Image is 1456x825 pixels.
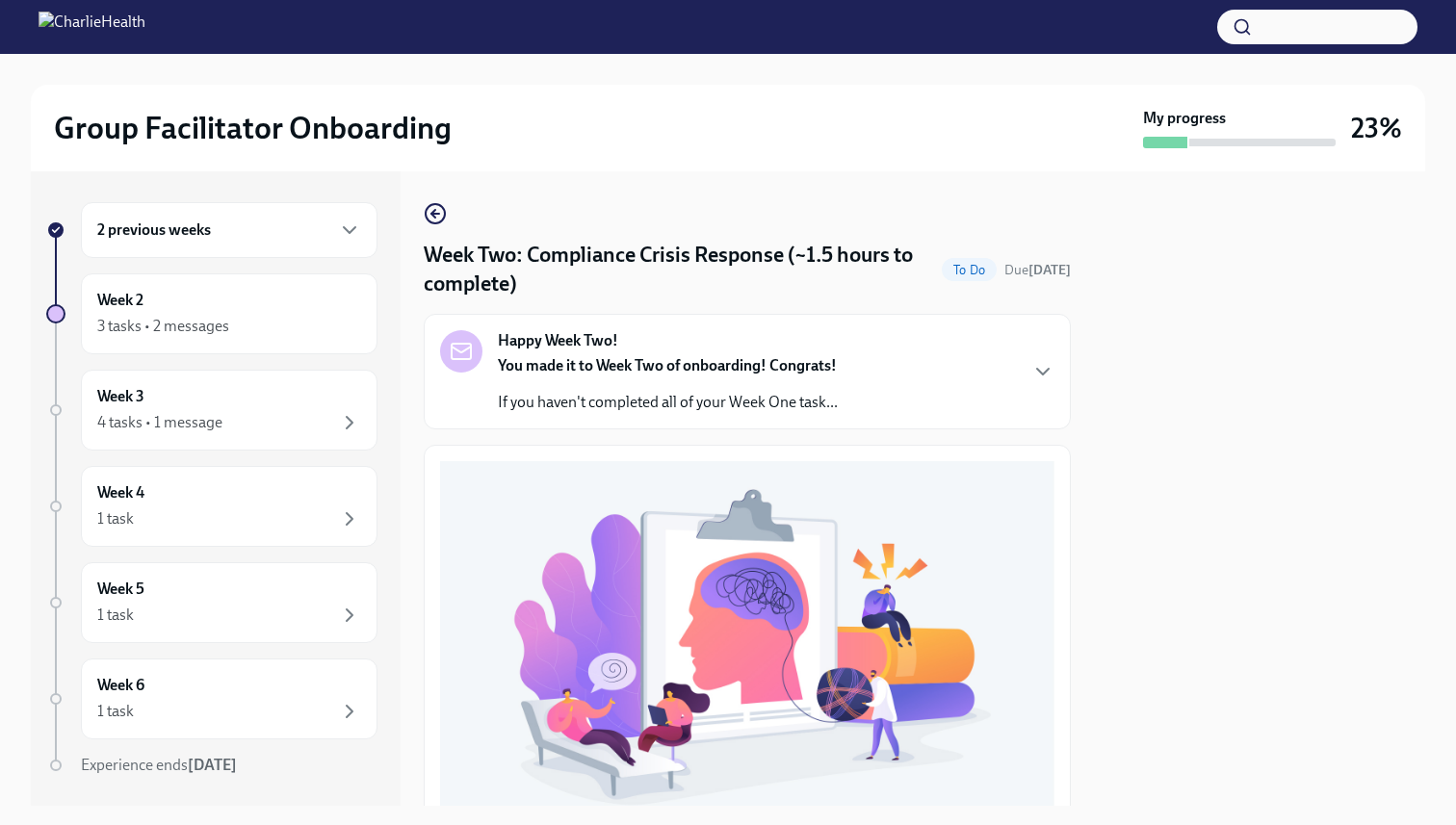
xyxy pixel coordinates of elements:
a: Week 61 task [46,658,377,739]
span: Due [1004,262,1071,278]
div: 3 tasks • 2 messages [97,316,229,337]
p: If you haven't completed all of your Week One task... [498,392,838,413]
div: 1 task [97,605,134,626]
div: 1 task [97,508,134,529]
h2: Group Facilitator Onboarding [54,109,452,147]
h3: 23% [1351,111,1402,145]
img: CharlieHealth [39,12,145,42]
h6: Week 2 [97,290,143,311]
strong: [DATE] [1028,262,1071,278]
div: 4 tasks • 1 message [97,412,222,433]
span: Experience ends [81,756,237,774]
div: 1 task [97,701,134,722]
a: Week 34 tasks • 1 message [46,370,377,451]
strong: You made it to Week Two of onboarding! Congrats! [498,356,837,374]
a: Week 51 task [46,562,377,643]
span: To Do [942,263,997,277]
strong: [DATE] [188,756,237,774]
span: September 16th, 2025 10:00 [1004,261,1071,279]
h6: Week 4 [97,482,144,503]
div: 2 previous weeks [81,202,377,258]
strong: Happy Week Two! [498,330,618,351]
a: Week 41 task [46,466,377,547]
h6: Week 3 [97,386,144,407]
h6: 2 previous weeks [97,219,211,241]
h4: Week Two: Compliance Crisis Response (~1.5 hours to complete) [424,241,934,298]
h6: Week 5 [97,579,144,600]
a: Week 23 tasks • 2 messages [46,273,377,354]
h6: Week 6 [97,675,144,696]
strong: My progress [1143,108,1226,129]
